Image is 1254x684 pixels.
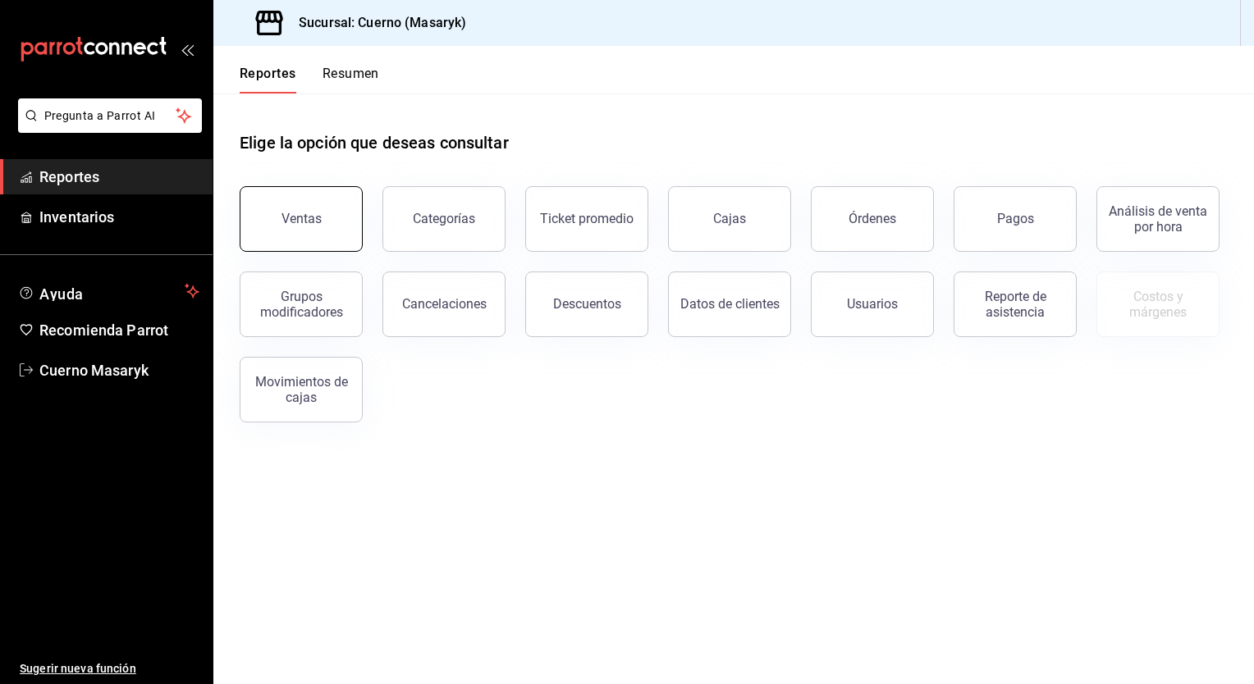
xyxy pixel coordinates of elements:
button: Órdenes [811,186,934,252]
button: Pagos [954,186,1077,252]
span: Sugerir nueva función [20,660,199,677]
div: Cajas [713,211,746,226]
button: Análisis de venta por hora [1096,186,1220,252]
button: Reportes [240,66,296,93]
a: Pregunta a Parrot AI [11,119,202,136]
button: Cajas [668,186,791,252]
div: Cancelaciones [402,296,487,312]
button: Reporte de asistencia [954,271,1077,337]
button: Ventas [240,186,363,252]
div: Costos y márgenes [1107,289,1209,320]
div: Datos de clientes [680,296,780,312]
div: Descuentos [553,296,621,312]
span: Pregunta a Parrot AI [44,107,176,125]
div: Ticket promedio [540,211,634,226]
span: Inventarios [39,206,199,228]
h1: Elige la opción que deseas consultar [240,130,509,155]
span: Ayuda [39,281,178,301]
button: Contrata inventarios para ver este reporte [1096,271,1220,337]
span: Reportes [39,166,199,188]
div: Pagos [997,211,1034,226]
button: Datos de clientes [668,271,791,337]
button: Pregunta a Parrot AI [18,98,202,133]
button: Ticket promedio [525,186,648,252]
button: Descuentos [525,271,648,337]
span: Recomienda Parrot [39,319,199,341]
div: Órdenes [849,211,896,226]
div: navigation tabs [240,66,379,93]
div: Reporte de asistencia [964,289,1066,320]
div: Ventas [281,211,322,226]
button: open_drawer_menu [181,43,194,56]
div: Grupos modificadores [250,289,352,320]
div: Movimientos de cajas [250,374,352,405]
button: Categorías [382,186,506,252]
div: Categorías [413,211,475,226]
button: Movimientos de cajas [240,357,363,422]
button: Usuarios [811,271,934,337]
div: Análisis de venta por hora [1107,203,1209,235]
div: Usuarios [847,296,898,312]
button: Cancelaciones [382,271,506,337]
h3: Sucursal: Cuerno (Masaryk) [286,13,466,33]
button: Resumen [323,66,379,93]
button: Grupos modificadores [240,271,363,337]
span: Cuerno Masaryk [39,359,199,381]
